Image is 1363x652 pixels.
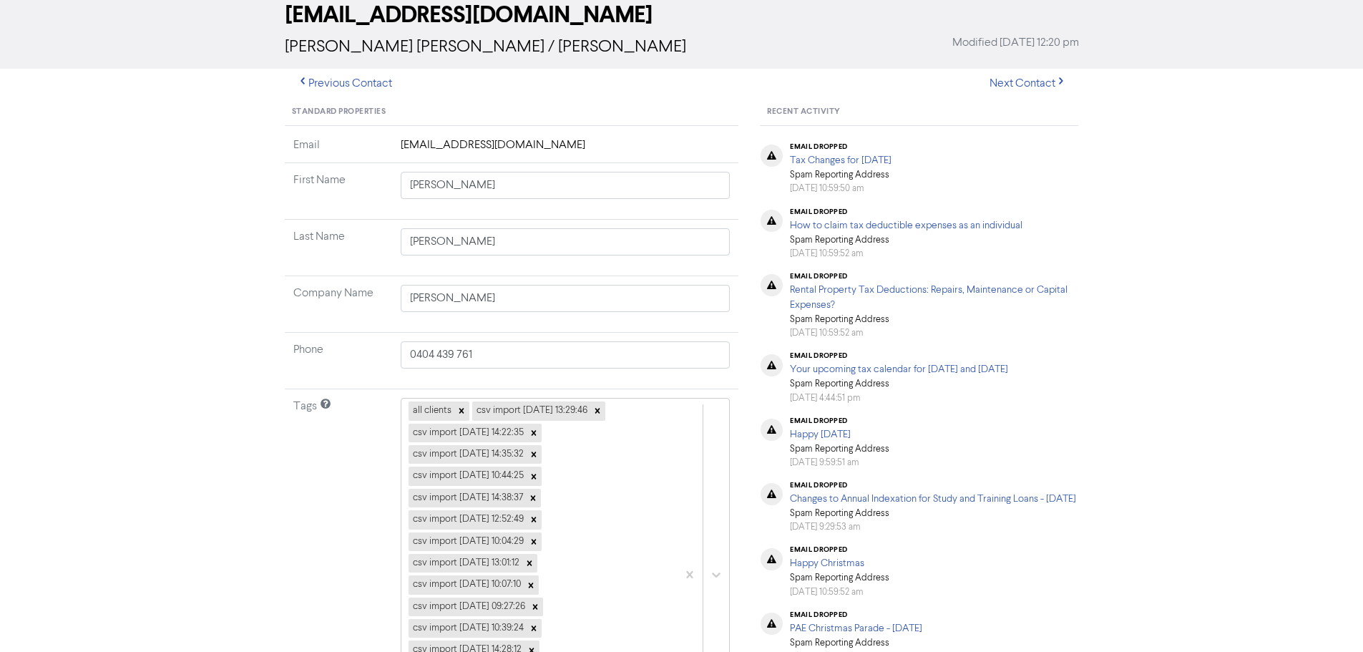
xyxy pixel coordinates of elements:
[790,351,1008,404] div: Spam Reporting Address
[285,220,392,276] td: Last Name
[790,182,891,195] div: [DATE] 10:59:50 am
[790,558,864,568] a: Happy Christmas
[285,39,686,56] span: [PERSON_NAME] [PERSON_NAME] / [PERSON_NAME]
[790,364,1008,374] a: Your upcoming tax calendar for [DATE] and [DATE]
[285,69,404,99] button: Previous Contact
[760,99,1078,126] div: Recent Activity
[790,481,1076,490] div: email dropped
[409,402,454,420] div: all clients
[409,619,526,638] div: csv import [DATE] 10:39:24
[1183,497,1363,652] iframe: Chat Widget
[790,417,889,469] div: Spam Reporting Address
[790,417,889,425] div: email dropped
[790,545,889,554] div: email dropped
[409,445,526,464] div: csv import [DATE] 14:35:32
[409,532,526,551] div: csv import [DATE] 10:04:29
[952,34,1079,52] span: Modified [DATE] 12:20 pm
[285,276,392,333] td: Company Name
[790,545,889,598] div: Spam Reporting Address
[409,489,525,507] div: csv import [DATE] 14:38:37
[409,424,526,442] div: csv import [DATE] 14:22:35
[790,391,1008,405] div: [DATE] 4:44:51 pm
[790,247,1022,261] div: [DATE] 10:59:52 am
[790,155,891,165] a: Tax Changes for [DATE]
[285,333,392,389] td: Phone
[285,1,1079,29] h2: [EMAIL_ADDRESS][DOMAIN_NAME]
[977,69,1079,99] button: Next Contact
[790,220,1022,230] a: How to claim tax deductible expenses as an individual
[790,623,922,633] a: PAE Christmas Parade - [DATE]
[790,351,1008,360] div: email dropped
[790,456,889,469] div: [DATE] 9:59:51 am
[392,137,739,163] td: [EMAIL_ADDRESS][DOMAIN_NAME]
[285,99,739,126] div: Standard Properties
[409,554,522,573] div: csv import [DATE] 13:01:12
[409,510,526,529] div: csv import [DATE] 12:52:49
[790,208,1022,216] div: email dropped
[790,272,1078,340] div: Spam Reporting Address
[790,142,891,195] div: Spam Reporting Address
[790,285,1068,310] a: Rental Property Tax Deductions: Repairs, Maintenance or Capital Expenses?
[790,481,1076,534] div: Spam Reporting Address
[409,467,526,485] div: csv import [DATE] 10:44:25
[790,610,922,619] div: email dropped
[790,520,1076,534] div: [DATE] 9:29:53 am
[790,326,1078,340] div: [DATE] 10:59:52 am
[790,142,891,151] div: email dropped
[790,494,1076,504] a: Changes to Annual Indexation for Study and Training Loans - [DATE]
[285,137,392,163] td: Email
[790,585,889,599] div: [DATE] 10:59:52 am
[409,598,527,616] div: csv import [DATE] 09:27:26
[790,208,1022,261] div: Spam Reporting Address
[790,272,1078,281] div: email dropped
[285,163,392,220] td: First Name
[409,575,523,594] div: csv import [DATE] 10:07:10
[790,429,851,439] a: Happy [DATE]
[472,402,590,420] div: csv import [DATE] 13:29:46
